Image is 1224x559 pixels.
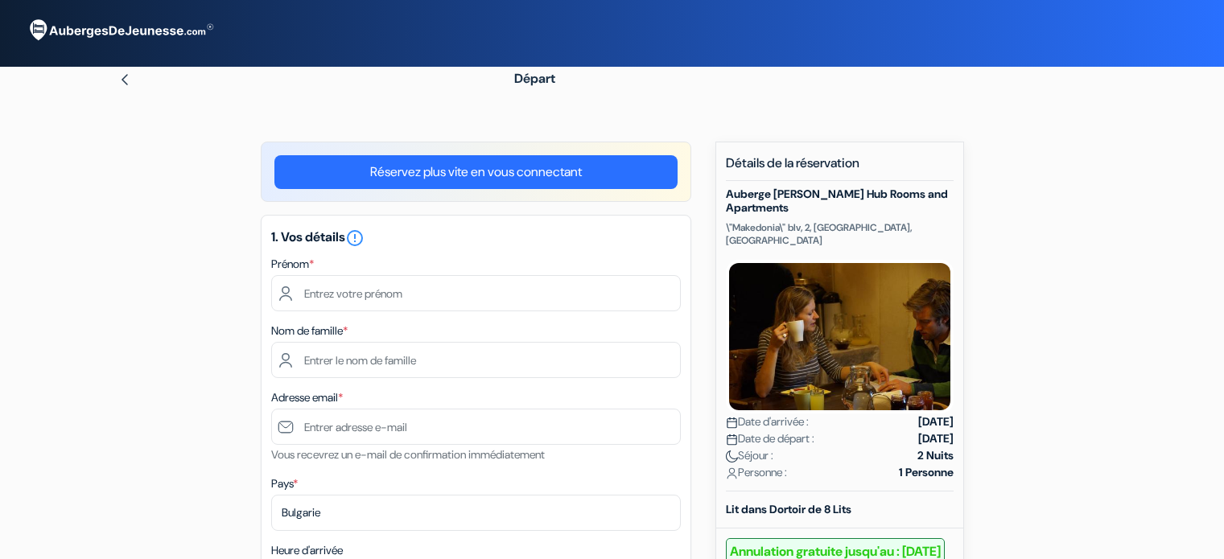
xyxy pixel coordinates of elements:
input: Entrez votre prénom [271,275,681,311]
img: moon.svg [726,450,738,462]
h5: 1. Vos détails [271,228,681,248]
img: left_arrow.svg [118,73,131,86]
a: error_outline [345,228,365,245]
label: Pays [271,475,298,492]
i: error_outline [345,228,365,248]
img: calendar.svg [726,417,738,429]
input: Entrer le nom de famille [271,342,681,378]
label: Prénom [271,256,314,273]
span: Séjour : [726,447,773,464]
label: Adresse email [271,389,343,406]
strong: [DATE] [918,430,954,447]
b: Lit dans Dortoir de 8 Lits [726,502,851,516]
strong: 1 Personne [899,464,954,481]
h5: Auberge [PERSON_NAME] Hub Rooms and Apartments [726,187,954,215]
h5: Détails de la réservation [726,155,954,181]
img: user_icon.svg [726,467,738,479]
label: Heure d'arrivée [271,542,343,559]
span: Date de départ : [726,430,814,447]
span: Départ [514,70,555,87]
p: \"Makedonia\" blv, 2, [GEOGRAPHIC_DATA], [GEOGRAPHIC_DATA] [726,221,954,247]
span: Personne : [726,464,787,481]
img: AubergesDeJeunesse.com [19,9,220,52]
span: Date d'arrivée : [726,413,809,430]
a: Réservez plus vite en vous connectant [274,155,678,189]
input: Entrer adresse e-mail [271,409,681,445]
strong: 2 Nuits [917,447,954,464]
label: Nom de famille [271,323,348,339]
img: calendar.svg [726,434,738,446]
strong: [DATE] [918,413,954,430]
small: Vous recevrez un e-mail de confirmation immédiatement [271,447,545,462]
